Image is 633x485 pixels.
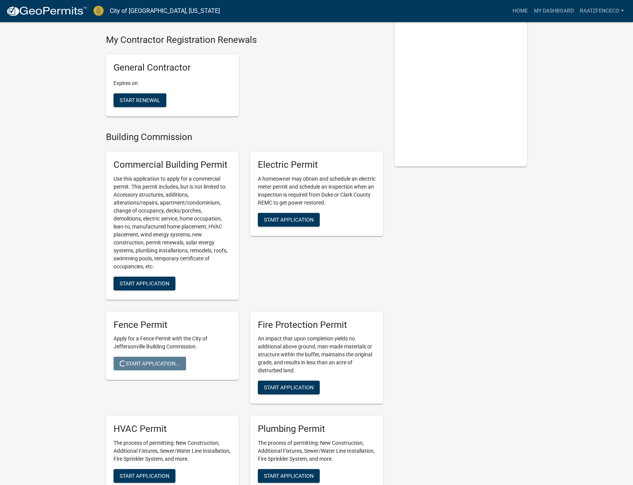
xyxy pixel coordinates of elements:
span: Start Application [120,280,169,286]
wm-registration-list-section: My Contractor Registration Renewals [106,35,383,123]
button: Start Application [258,381,320,394]
a: Home [510,4,531,18]
p: An impact that upon completion yields no additional above ground, man-made materials or structure... [258,335,376,375]
h4: Building Commission [106,132,383,143]
p: The process of permitting: New Construction, Additional Fixtures, Sewer/Water Line Installation, ... [258,439,376,463]
span: Start Application [120,473,169,479]
p: Apply for a Fence Permit with the City of Jeffersonville Building Commission. [114,335,231,351]
h5: Commercial Building Permit [114,159,231,170]
img: City of Jeffersonville, Indiana [93,6,104,16]
span: Start Application [264,384,314,391]
span: Start Application [264,216,314,222]
a: raatzfenceco [577,4,627,18]
h5: Fire Protection Permit [258,320,376,331]
span: Start Renewal [120,97,160,103]
a: City of [GEOGRAPHIC_DATA], [US_STATE] [110,5,220,17]
h5: Electric Permit [258,159,376,170]
h5: General Contractor [114,62,231,73]
p: The process of permitting: New Construction, Additional Fixtures, Sewer/Water Line Installation, ... [114,439,231,463]
button: Start Application [114,277,175,290]
h5: Plumbing Permit [258,424,376,435]
span: Start Application... [120,361,180,367]
p: A homeowner may obtain and schedule an electric meter permit and schedule an inspection when an i... [258,175,376,207]
a: My Dashboard [531,4,577,18]
button: Start Application... [114,357,186,370]
h5: Fence Permit [114,320,231,331]
h5: HVAC Permit [114,424,231,435]
button: Start Application [258,213,320,227]
button: Start Application [258,469,320,483]
h4: My Contractor Registration Renewals [106,35,383,46]
button: Start Renewal [114,93,166,107]
p: Expires on [114,79,231,87]
span: Start Application [264,473,314,479]
p: Use this application to apply for a commercial permit. This permit includes, but is not limited t... [114,175,231,271]
button: Start Application [114,469,175,483]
